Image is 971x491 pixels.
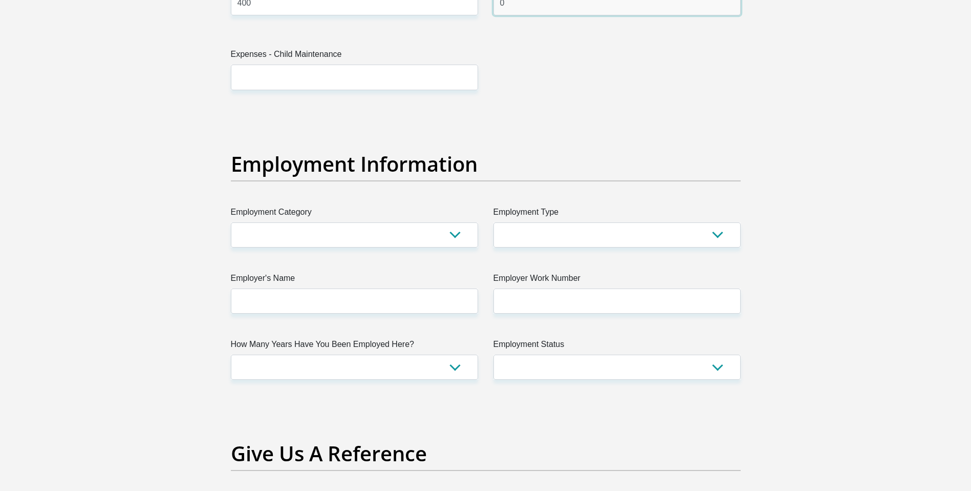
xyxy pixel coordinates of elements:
h2: Employment Information [231,152,741,176]
label: How Many Years Have You Been Employed Here? [231,338,478,355]
label: Employment Type [493,206,741,222]
input: Employer's Name [231,289,478,314]
input: Employer Work Number [493,289,741,314]
label: Employer Work Number [493,272,741,289]
label: Expenses - Child Maintenance [231,48,478,65]
label: Employment Status [493,338,741,355]
label: Employment Category [231,206,478,222]
input: Expenses - Child Maintenance [231,65,478,90]
h2: Give Us A Reference [231,441,741,466]
label: Employer's Name [231,272,478,289]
